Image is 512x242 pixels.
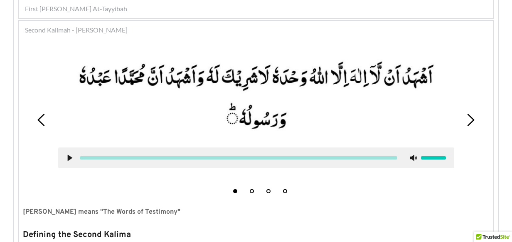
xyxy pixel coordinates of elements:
[233,189,237,193] button: 1 of 4
[25,4,127,14] span: First [PERSON_NAME] At-Tayyibah
[250,189,254,193] button: 2 of 4
[266,189,271,193] button: 3 of 4
[23,230,131,240] strong: Defining the Second Kalima
[25,25,128,35] span: Second Kalimah - [PERSON_NAME]
[23,208,180,216] strong: [PERSON_NAME] means "The Words of Testimony"
[283,189,287,193] button: 4 of 4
